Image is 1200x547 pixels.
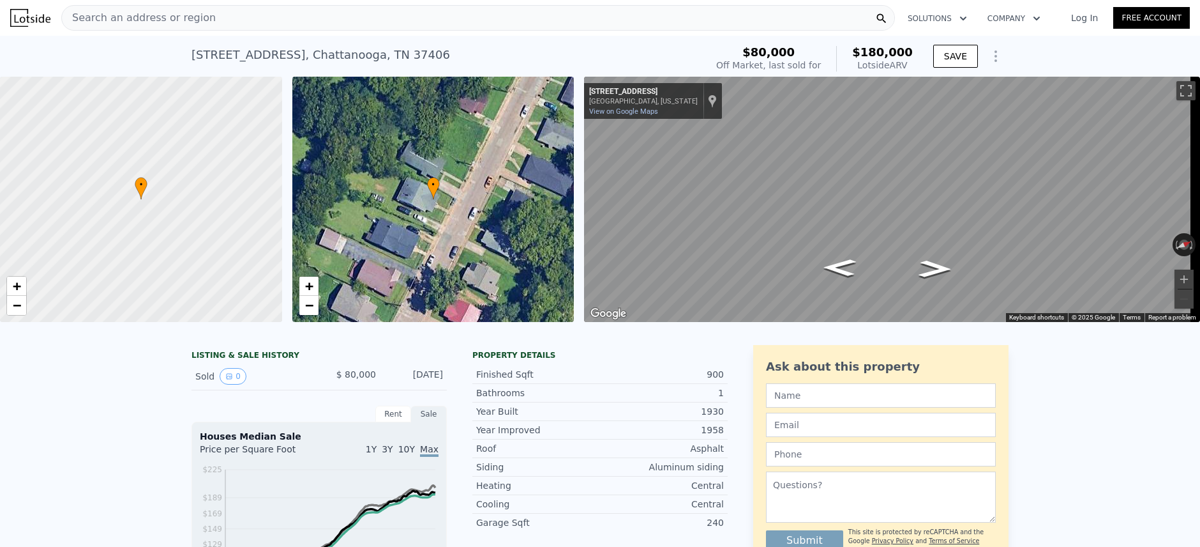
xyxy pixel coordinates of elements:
[202,525,222,534] tspan: $149
[476,442,600,455] div: Roof
[191,46,450,64] div: [STREET_ADDRESS] , Chattanooga , TN 37406
[135,179,147,190] span: •
[382,444,393,454] span: 3Y
[202,509,222,518] tspan: $169
[1176,81,1196,100] button: Toggle fullscreen view
[589,107,658,116] a: View on Google Maps
[336,369,376,380] span: $ 80,000
[476,516,600,529] div: Garage Sqft
[584,77,1200,322] div: Street View
[202,493,222,502] tspan: $189
[10,9,50,27] img: Lotside
[420,444,439,457] span: Max
[933,45,978,68] button: SAVE
[13,278,21,294] span: +
[191,350,447,363] div: LISTING & SALE HISTORY
[220,368,246,385] button: View historical data
[1174,270,1194,289] button: Zoom in
[1172,236,1197,254] button: Reset the view
[195,368,309,385] div: Sold
[200,430,439,443] div: Houses Median Sale
[135,177,147,199] div: •
[766,358,996,376] div: Ask about this property
[1009,313,1064,322] button: Keyboard shortcuts
[983,43,1009,69] button: Show Options
[411,406,447,422] div: Sale
[200,443,319,463] div: Price per Square Foot
[366,444,377,454] span: 1Y
[600,424,724,436] div: 1958
[62,10,216,26] span: Search an address or region
[299,296,319,315] a: Zoom out
[304,297,313,313] span: −
[600,368,724,381] div: 900
[1123,314,1141,321] a: Terms
[472,350,728,360] div: Property details
[476,424,600,436] div: Year Improved
[872,537,913,544] a: Privacy Policy
[398,444,415,454] span: 10Y
[897,7,977,30] button: Solutions
[766,442,996,466] input: Phone
[589,87,698,97] div: [STREET_ADDRESS]
[589,97,698,105] div: [GEOGRAPHIC_DATA], [US_STATE]
[1056,12,1113,24] a: Log In
[600,405,724,418] div: 1930
[386,368,443,385] div: [DATE]
[587,305,629,322] a: Open this area in Google Maps (opens a new window)
[766,383,996,408] input: Name
[476,387,600,399] div: Bathrooms
[600,387,724,399] div: 1
[427,179,440,190] span: •
[600,479,724,492] div: Central
[299,277,319,296] a: Zoom in
[476,498,600,511] div: Cooling
[476,461,600,474] div: Siding
[809,255,870,280] path: Go Southwest, Sheridan Ave
[587,305,629,322] img: Google
[977,7,1051,30] button: Company
[852,45,913,59] span: $180,000
[600,516,724,529] div: 240
[1072,314,1115,321] span: © 2025 Google
[304,278,313,294] span: +
[476,479,600,492] div: Heating
[708,94,717,108] a: Show location on map
[13,297,21,313] span: −
[375,406,411,422] div: Rent
[7,296,26,315] a: Zoom out
[600,442,724,455] div: Asphalt
[476,405,600,418] div: Year Built
[904,256,965,281] path: Go Northeast, Sheridan Ave
[202,465,222,474] tspan: $225
[1174,289,1194,309] button: Zoom out
[1189,233,1196,256] button: Rotate clockwise
[1148,314,1196,321] a: Report a problem
[584,77,1200,322] div: Map
[427,177,440,199] div: •
[1173,233,1180,256] button: Rotate counterclockwise
[929,537,979,544] a: Terms of Service
[766,413,996,437] input: Email
[600,498,724,511] div: Central
[476,368,600,381] div: Finished Sqft
[1113,7,1190,29] a: Free Account
[742,45,795,59] span: $80,000
[7,277,26,296] a: Zoom in
[852,59,913,72] div: Lotside ARV
[716,59,821,72] div: Off Market, last sold for
[600,461,724,474] div: Aluminum siding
